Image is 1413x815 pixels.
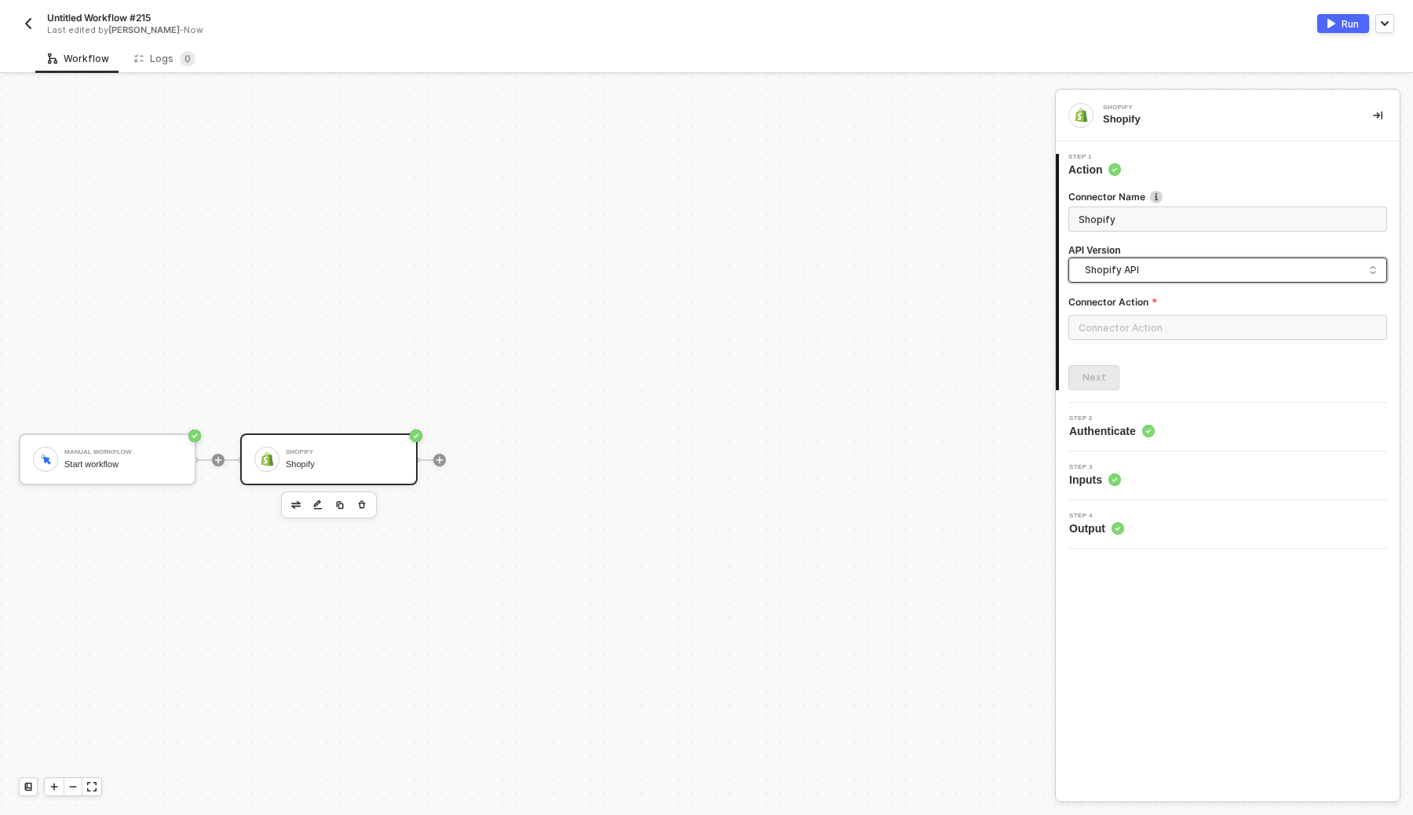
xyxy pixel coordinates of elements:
[38,452,53,466] img: icon
[64,459,182,470] div: Start workflow
[291,501,301,509] img: edit-cred
[1068,190,1387,203] label: Connector Name
[1085,261,1377,279] span: Shopify API
[286,459,403,470] div: Shopify
[1069,464,1121,470] span: Step 3
[1069,513,1124,519] span: Step 4
[287,495,305,514] button: edit-cred
[1069,423,1155,439] span: Authenticate
[1068,365,1119,390] button: Next
[87,782,97,791] span: icon-expand
[335,500,345,510] img: copy-block
[1068,295,1387,309] label: Connector Action
[1068,154,1121,160] span: Step 1
[286,449,403,455] div: Shopify
[1068,244,1387,258] h4: API Version
[180,51,195,67] sup: 0
[435,455,444,465] span: icon-play
[49,782,59,791] span: icon-play
[260,452,274,466] img: icon
[64,449,182,455] div: Manual Workflow
[22,17,35,30] img: back
[1317,14,1369,33] button: activateRun
[19,14,38,33] button: back
[1069,521,1124,536] span: Output
[214,455,223,465] span: icon-play
[1079,210,1374,228] input: Enter description
[1327,19,1335,28] img: activate
[47,11,151,24] span: Untitled Workflow #215
[134,51,195,67] div: Logs
[1373,111,1382,120] span: icon-collapse-right
[68,782,78,791] span: icon-minus
[313,499,323,510] img: edit-cred
[1342,17,1359,31] div: Run
[410,429,422,442] span: icon-success-page
[1074,108,1088,122] img: integration-icon
[309,495,327,514] button: edit-cred
[330,495,349,514] button: copy-block
[1103,104,1338,111] div: Shopify
[1069,415,1155,422] span: Step 2
[1068,162,1121,177] span: Action
[1069,472,1121,488] span: Inputs
[1150,191,1163,203] img: icon-info
[108,24,180,35] span: [PERSON_NAME]
[48,53,109,65] div: Workflow
[47,24,670,36] div: Last edited by - Now
[188,429,201,442] span: icon-success-page
[1056,154,1400,390] div: Step 1Action Connector Nameicon-infoAPI VersionShopify APIConnector ActionNext
[1103,112,1348,126] div: Shopify
[1068,315,1387,340] input: Connector Action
